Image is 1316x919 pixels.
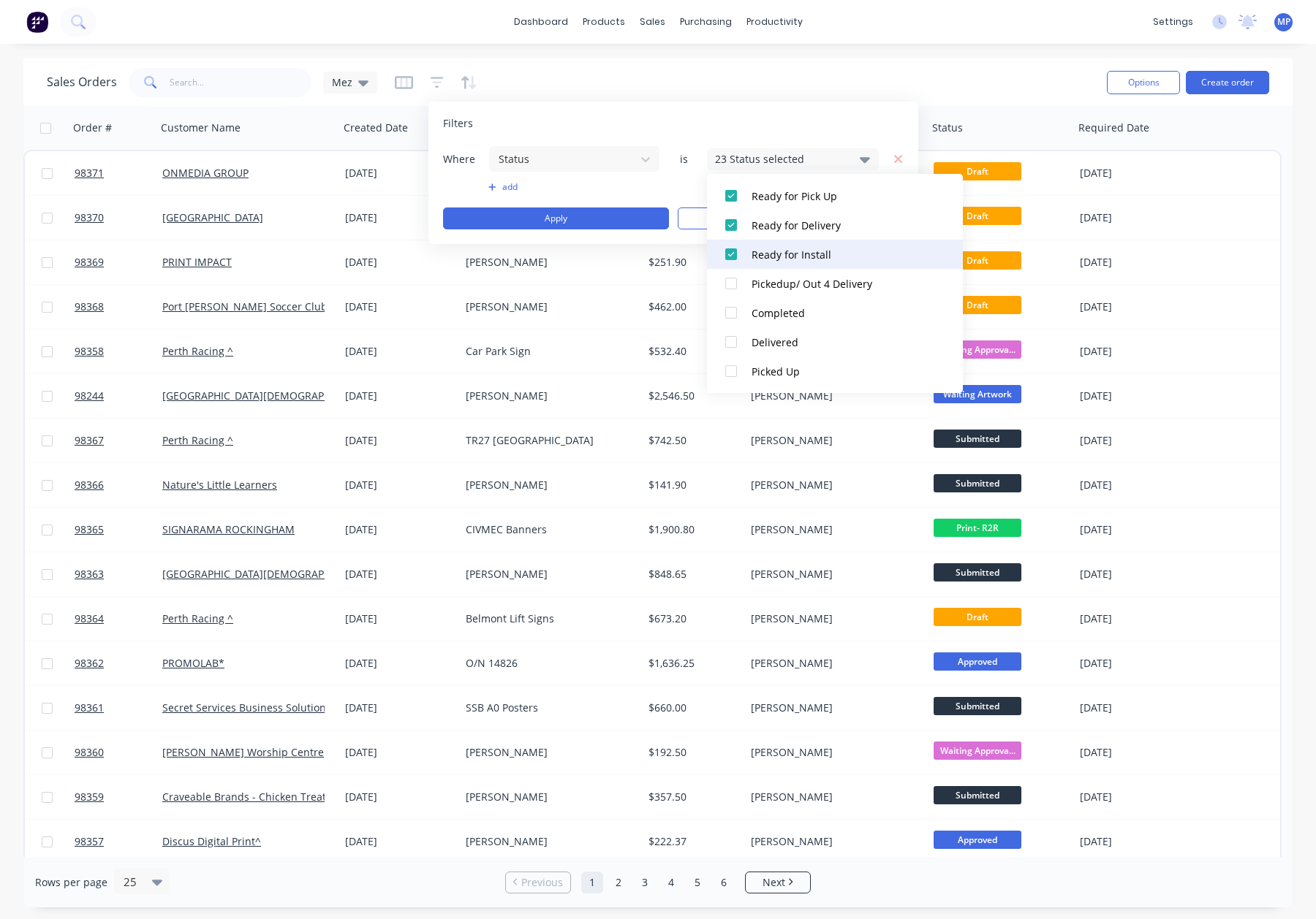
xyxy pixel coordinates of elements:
a: Previous page [506,875,570,890]
a: Secret Services Business Solutions* [162,701,337,714]
span: Draft [934,207,1021,225]
span: Submitted [934,430,1021,448]
a: 98361 [75,686,162,730]
a: Page 2 [608,872,629,893]
div: [DATE] [345,210,454,225]
div: $532.40 [648,344,735,359]
span: Approved [934,652,1021,671]
div: $462.00 [648,300,735,314]
button: Ready for Pick Up [707,181,963,210]
span: Waiting Artwork [934,385,1021,403]
span: 98371 [75,166,104,180]
div: [DATE] [345,656,454,671]
button: Picked Up [707,356,963,386]
div: [DATE] [1080,255,1196,270]
a: PROMOLAB* [162,656,224,670]
div: [PERSON_NAME] [751,701,913,715]
ul: Pagination [499,872,817,893]
div: $141.90 [648,478,735,492]
a: 98363 [75,552,162,596]
div: Pickedup/ Out 4 Delivery [752,276,927,291]
span: 98358 [75,344,104,359]
span: Print- R2R [934,519,1021,537]
span: Submitted [934,697,1021,715]
span: Approved [934,831,1021,849]
span: Next [763,875,785,890]
span: 98368 [75,300,104,314]
a: Page 4 [660,872,682,893]
div: [DATE] [345,344,454,359]
div: [PERSON_NAME] [751,656,913,671]
a: 98360 [75,731,162,774]
div: productivity [739,11,810,33]
a: 98369 [75,240,162,284]
div: $673.20 [648,611,735,626]
span: 98369 [75,255,104,270]
div: [DATE] [1080,745,1196,760]
div: [DATE] [1080,567,1196,581]
div: [DATE] [345,567,454,581]
a: 98371 [75,151,162,195]
div: [PERSON_NAME] [751,745,913,760]
button: Create order [1186,71,1269,94]
span: 98360 [75,745,104,760]
span: Previous [521,875,563,890]
div: sales [632,11,673,33]
div: Required Date [1078,121,1149,135]
button: Options [1107,71,1180,94]
span: Waiting Approva... [934,741,1021,760]
div: Delivered [752,335,927,350]
div: products [575,11,632,33]
a: 98364 [75,597,162,641]
div: [DATE] [345,522,454,537]
span: 98364 [75,611,104,626]
div: [DATE] [345,745,454,760]
a: 98357 [75,820,162,863]
div: [DATE] [345,611,454,626]
span: 98366 [75,478,104,492]
div: [DATE] [1080,701,1196,715]
div: [DATE] [1080,433,1196,448]
div: [DATE] [1080,611,1196,626]
div: 23 Status selected [715,151,847,167]
span: Draft [934,251,1021,270]
div: Ready for Delivery [752,218,927,233]
div: [PERSON_NAME] [466,834,628,849]
div: CIVMEC Banners [466,522,628,537]
a: Nature's Little Learners [162,478,277,492]
h1: Sales Orders [47,75,117,89]
button: Ready for Delivery [707,210,963,240]
div: [DATE] [345,255,454,270]
div: [DATE] [1080,656,1196,671]
button: Pickedup/ Out 4 Delivery [707,269,963,298]
a: 98358 [75,329,162,373]
div: Picked Up [752,364,927,379]
a: [GEOGRAPHIC_DATA][DEMOGRAPHIC_DATA] [162,389,374,403]
a: [PERSON_NAME] Worship Centre [162,745,324,759]
span: Rows per page [35,875,107,890]
span: MP [1277,15,1290,28]
span: Draft [934,296,1021,314]
div: Car Park Sign [466,344,628,359]
button: Ready for Install [707,240,963,269]
div: $660.00 [648,701,735,715]
span: 98359 [75,790,104,804]
a: Craveable Brands - Chicken Treat [162,790,326,804]
div: [DATE] [345,790,454,804]
div: $251.90 [648,255,735,270]
button: Clear [678,207,904,229]
span: 98357 [75,834,104,849]
div: [DATE] [1080,210,1196,225]
span: 98244 [75,389,104,403]
div: $1,636.25 [648,656,735,671]
div: [DATE] [345,834,454,849]
button: Delivered [707,327,963,356]
button: Completed [707,298,963,327]
div: [PERSON_NAME] [751,790,913,804]
a: SIGNARAMA ROCKINGHAM [162,522,295,536]
a: 98362 [75,641,162,685]
div: [PERSON_NAME] [751,389,913,403]
button: add [488,181,660,193]
div: $192.50 [648,745,735,760]
div: [PERSON_NAME] [751,567,913,581]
